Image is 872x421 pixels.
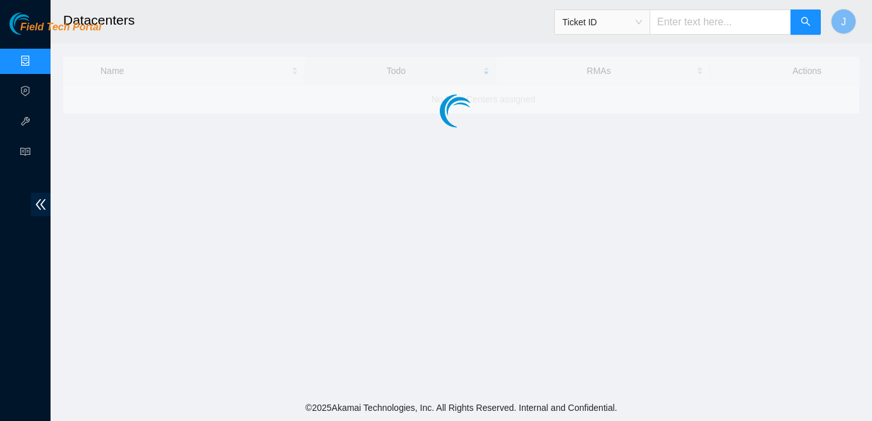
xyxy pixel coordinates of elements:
a: Akamai TechnologiesField Tech Portal [9,23,101,39]
span: read [20,141,30,166]
button: J [831,9,856,34]
span: J [841,14,846,30]
span: double-left [31,193,51,216]
button: search [790,9,821,35]
input: Enter text here... [650,9,791,35]
footer: © 2025 Akamai Technologies, Inc. All Rights Reserved. Internal and Confidential. [51,394,872,421]
span: Field Tech Portal [20,21,101,34]
span: Ticket ID [562,13,642,32]
span: search [801,16,811,28]
img: Akamai Technologies [9,13,64,35]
